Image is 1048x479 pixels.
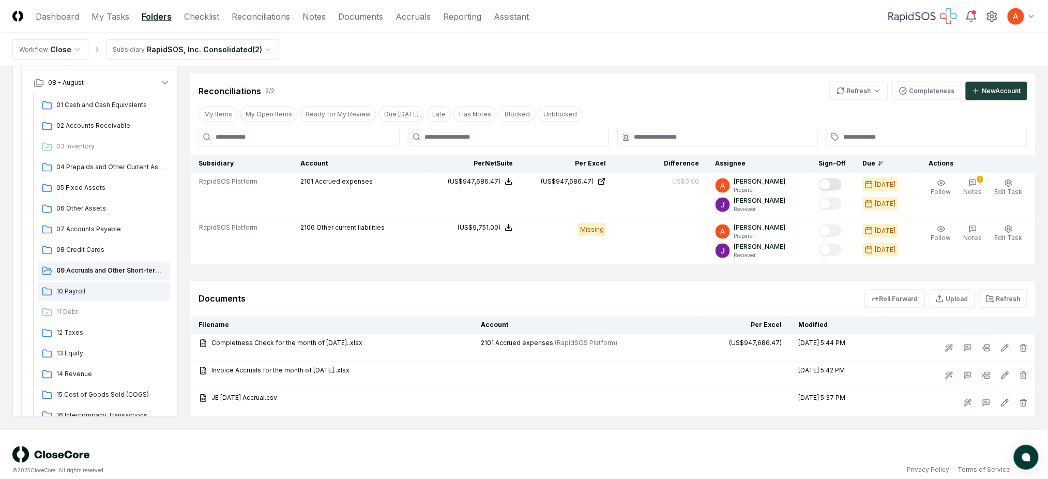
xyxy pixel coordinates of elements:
img: ACg8ocKTC56tjQR6-o9bi8poVV4j_qMfO6M0RniyL9InnBgkmYdNig=s96-c [716,244,730,258]
a: 10 Payroll [38,282,170,301]
a: My Tasks [92,10,129,23]
button: Edit Task [993,223,1025,245]
a: Checklist [184,10,219,23]
td: [DATE] 5:42 PM [790,362,883,390]
span: 11 Debt [56,307,166,317]
img: logo [12,446,90,463]
a: 11 Debt [38,303,170,322]
button: Unblocked [538,107,583,122]
a: Reconciliations [232,10,290,23]
div: [DATE] [875,180,896,189]
a: 16 Intercompany Transactions [38,407,170,425]
span: Notes [964,234,982,242]
button: Roll Forward [864,290,925,308]
span: ( RapidSOS Platform ) [555,339,617,347]
th: Per Excel [697,317,790,335]
p: [PERSON_NAME] [734,223,786,232]
span: 12 Taxes [56,328,166,337]
span: Edit Task [995,188,1023,196]
button: Blocked [499,107,536,122]
span: 16 Intercompany Transactions [56,411,166,420]
div: © 2025 CloseCore. All rights reserved. [12,467,524,475]
button: (US$9,751.00) [458,223,513,232]
button: My Open Items [240,107,298,122]
button: Refresh [830,82,888,100]
img: RapidSOS logo [889,8,957,25]
th: Per Excel [521,155,614,173]
div: Due [863,159,904,168]
button: Refresh [979,290,1027,308]
div: [DATE] [875,245,896,255]
button: Late [427,107,451,122]
span: RapidSOS Platform [199,177,257,186]
span: 04 Prepaids and Other Current Assets [56,162,166,172]
span: 10 Payroll [56,287,166,296]
span: 02 Accounts Receivable [56,121,166,130]
span: RapidSOS Platform [199,223,257,232]
a: 05 Fixed Assets [38,179,170,198]
span: Follow [931,234,951,242]
div: [DATE] [875,199,896,208]
th: Sign-Off [811,155,855,173]
div: (US$947,686.47) [729,339,782,348]
div: [DATE] [875,226,896,235]
button: Completeness [892,82,962,100]
a: Notes [302,10,326,23]
td: [DATE] 5:44 PM [790,335,883,362]
div: (US$947,686.47) [448,177,500,186]
img: Logo [12,11,23,22]
span: 03 Inventory [56,142,166,151]
span: 13 Equity [56,349,166,358]
th: Subsidiary [191,155,292,173]
a: 13 Equity [38,345,170,363]
a: Dashboard [36,10,79,23]
button: Mark complete [819,244,842,256]
td: [DATE] 5:37 PM [790,390,883,417]
button: My Items [199,107,238,122]
th: Account [473,317,697,335]
button: Upload [929,290,975,308]
th: Assignee [707,155,811,173]
button: (US$947,686.47) [448,177,513,186]
span: 08 - August [48,78,84,87]
span: 05 Fixed Assets [56,183,166,192]
span: 08 Credit Cards [56,245,166,255]
span: 09 Accruals and Other Short-term Liabilities [56,266,166,275]
div: 2 / 2 [265,86,275,96]
div: (US$947,686.47) [541,177,594,186]
div: Actions [921,159,1027,168]
th: Per NetSuite [428,155,521,173]
button: Mark complete [819,224,842,237]
a: Accruals [396,10,431,23]
span: Accrued expenses [315,177,373,185]
span: 01 Cash and Cash Equivalents [56,100,166,110]
a: Terms of Service [958,466,1011,475]
a: JE [DATE] Accrual.csv [199,394,464,403]
nav: breadcrumb [12,39,279,60]
span: Other current liabilities [316,223,385,231]
a: Completness Check for the month of [DATE]..xlsx [199,339,464,348]
img: ACg8ocK3mdmu6YYpaRl40uhUUGu9oxSxFSb1vbjsnEih2JuwAH1PGA=s96-c [716,224,730,239]
img: ACg8ocKTC56tjQR6-o9bi8poVV4j_qMfO6M0RniyL9InnBgkmYdNig=s96-c [716,198,730,212]
div: New Account [982,86,1021,96]
button: 1Notes [962,177,984,199]
a: (US$947,686.47) [529,177,606,186]
a: Assistant [494,10,529,23]
a: 07 Accounts Payable [38,220,170,239]
th: Modified [790,317,883,335]
p: [PERSON_NAME] [734,196,786,205]
span: 15 Cost of Goods Sold (COGS) [56,390,166,399]
button: Mark complete [819,178,842,191]
button: Has Notes [453,107,497,122]
div: 2101 Accrued expenses [481,339,689,348]
button: Notes [962,223,984,245]
button: Ready for My Review [300,107,376,122]
a: Privacy Policy [907,466,950,475]
a: 08 Credit Cards [38,241,170,260]
div: Missing [578,223,606,236]
span: 14 Revenue [56,369,166,379]
div: US$0.00 [672,177,699,186]
th: Filename [191,317,473,335]
a: 01 Cash and Cash Equivalents [38,96,170,115]
th: Difference [614,155,707,173]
